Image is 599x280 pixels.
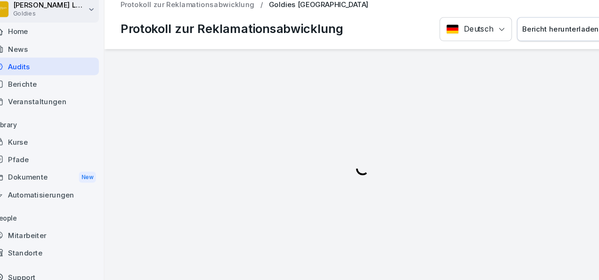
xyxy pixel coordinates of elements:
[259,9,262,17] p: /
[5,207,107,222] p: People
[5,239,107,255] a: Standorte
[128,28,338,45] p: Protokoll zur Reklamationsabwicklung
[89,171,105,181] div: New
[5,63,107,80] a: Audits
[5,151,107,167] a: Pfade
[5,80,107,96] a: Berichte
[267,9,362,17] p: Goldies [GEOGRAPHIC_DATA]
[5,222,107,239] a: Mitarbeiter
[502,25,584,48] button: Bericht herunterladen
[5,47,107,63] a: News
[26,18,95,25] p: Goldies
[5,184,107,201] a: Automatisierungen
[5,167,107,185] a: DokumenteNew
[5,167,107,185] div: Dokumente
[429,25,497,48] button: Language
[5,30,107,47] a: Home
[452,31,479,42] p: Deutsch
[435,32,447,41] img: Deutsch
[26,10,95,18] p: [PERSON_NAME] Loska
[5,134,107,151] a: Kurse
[5,262,107,279] div: Support
[5,96,107,113] a: Veranstaltungen
[5,119,107,134] p: Library
[507,31,579,41] div: Bericht herunterladen
[128,9,254,17] a: Protokoll zur Reklamationsabwicklung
